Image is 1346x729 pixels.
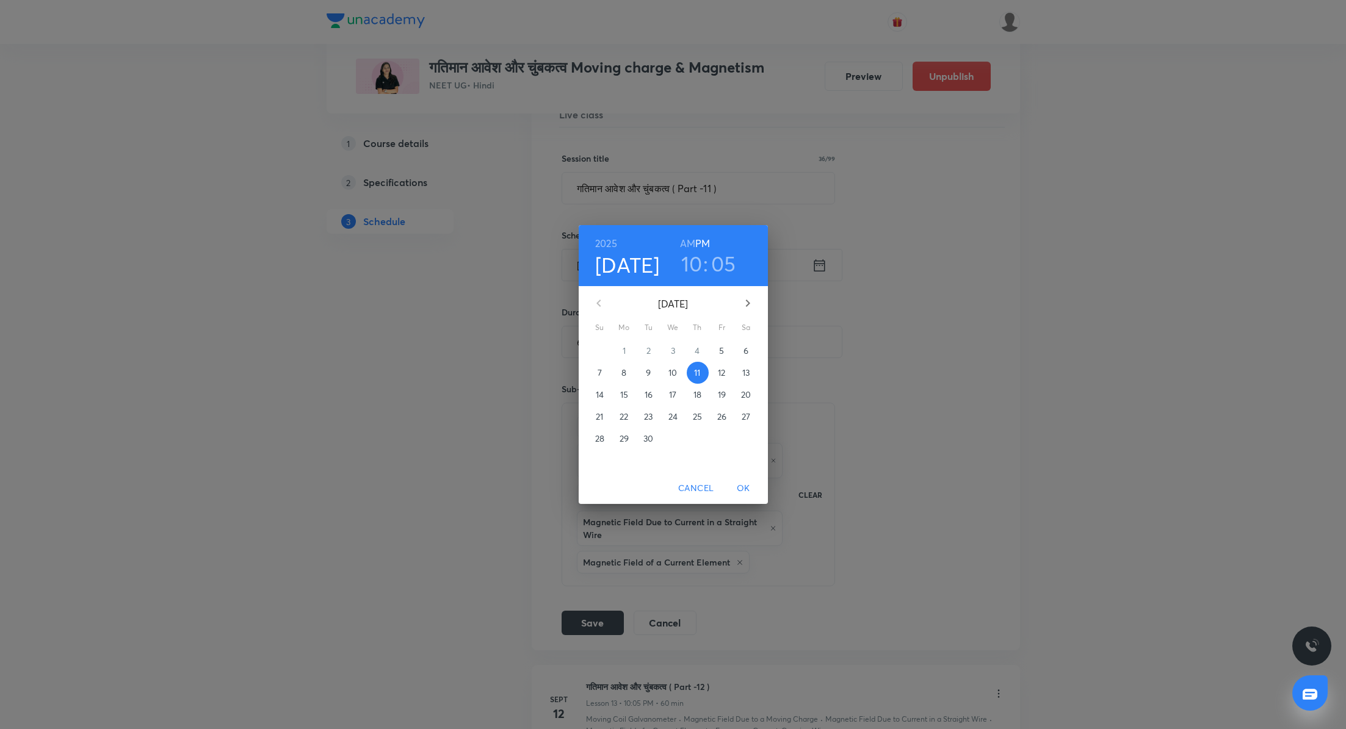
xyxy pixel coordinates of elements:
button: Cancel [673,477,718,500]
button: 13 [736,362,758,384]
p: 23 [644,411,653,423]
button: 19 [711,384,733,406]
p: 11 [694,367,700,379]
button: 27 [736,406,758,428]
button: 30 [638,428,660,450]
button: 12 [711,362,733,384]
p: 12 [718,367,725,379]
button: 7 [589,362,611,384]
button: 05 [711,251,736,276]
button: 5 [711,340,733,362]
button: 15 [613,384,635,406]
p: 13 [742,367,750,379]
p: 25 [693,411,702,423]
button: OK [724,477,763,500]
button: [DATE] [595,252,660,278]
button: 18 [687,384,709,406]
span: Cancel [678,481,714,496]
span: Th [687,321,709,334]
button: AM [680,235,695,252]
button: 8 [613,362,635,384]
button: 24 [662,406,684,428]
p: 21 [596,411,603,423]
button: 23 [638,406,660,428]
p: 30 [643,433,653,445]
p: 29 [620,433,629,445]
p: 17 [669,389,676,401]
button: 21 [589,406,611,428]
p: 5 [719,345,724,357]
p: 22 [620,411,628,423]
p: 28 [595,433,604,445]
button: 28 [589,428,611,450]
p: 16 [645,389,653,401]
button: 2025 [595,235,617,252]
button: 29 [613,428,635,450]
span: We [662,321,684,334]
button: 17 [662,384,684,406]
p: [DATE] [613,296,733,311]
p: 27 [742,411,750,423]
p: 9 [646,367,651,379]
span: OK [729,481,758,496]
span: Su [589,321,611,334]
p: 24 [668,411,678,423]
button: 14 [589,384,611,406]
p: 15 [620,389,628,401]
p: 18 [693,389,701,401]
p: 19 [718,389,726,401]
p: 14 [596,389,604,401]
p: 7 [598,367,602,379]
span: Fr [711,321,733,334]
button: 20 [736,384,758,406]
h3: : [703,251,708,276]
button: 11 [687,362,709,384]
span: Sa [736,321,758,334]
span: Mo [613,321,635,334]
button: 26 [711,406,733,428]
button: 9 [638,362,660,384]
button: PM [695,235,710,252]
p: 6 [744,345,748,357]
button: 16 [638,384,660,406]
span: Tu [638,321,660,334]
button: 10 [662,362,684,384]
button: 10 [681,251,703,276]
p: 8 [621,367,626,379]
p: 10 [668,367,677,379]
button: 6 [736,340,758,362]
p: 26 [717,411,726,423]
p: 20 [741,389,751,401]
button: 22 [613,406,635,428]
button: 25 [687,406,709,428]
